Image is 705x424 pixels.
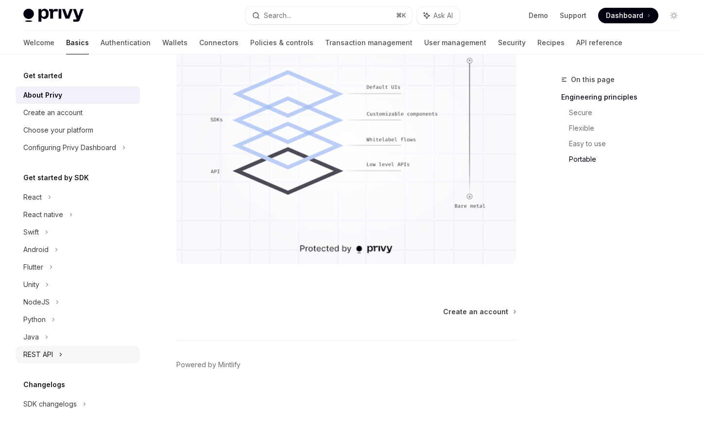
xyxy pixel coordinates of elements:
[443,307,508,317] span: Create an account
[16,104,140,121] a: Create an account
[571,74,615,85] span: On this page
[23,331,39,343] div: Java
[23,398,77,410] div: SDK changelogs
[245,7,412,24] button: Search...⌘K
[325,31,413,54] a: Transaction management
[23,226,39,238] div: Swift
[23,70,62,82] h5: Get started
[576,31,622,54] a: API reference
[23,9,84,22] img: light logo
[23,142,116,153] div: Configuring Privy Dashboard
[529,11,548,20] a: Demo
[23,379,65,390] h5: Changelogs
[433,11,453,20] span: Ask AI
[23,209,63,220] div: React native
[176,360,241,370] a: Powered by Mintlify
[16,121,140,139] a: Choose your platform
[560,11,586,20] a: Support
[23,349,53,360] div: REST API
[23,279,39,290] div: Unity
[569,105,689,120] a: Secure
[23,296,50,308] div: NodeJS
[23,107,83,119] div: Create an account
[569,120,689,136] a: Flexible
[417,7,460,24] button: Ask AI
[264,10,291,21] div: Search...
[23,89,62,101] div: About Privy
[666,8,682,23] button: Toggle dark mode
[23,191,42,203] div: React
[176,21,516,264] img: images/Customization.png
[569,152,689,167] a: Portable
[598,8,658,23] a: Dashboard
[23,124,93,136] div: Choose your platform
[424,31,486,54] a: User management
[23,261,43,273] div: Flutter
[66,31,89,54] a: Basics
[561,89,689,105] a: Engineering principles
[23,172,89,184] h5: Get started by SDK
[537,31,565,54] a: Recipes
[101,31,151,54] a: Authentication
[443,307,516,317] a: Create an account
[498,31,526,54] a: Security
[606,11,643,20] span: Dashboard
[23,314,46,325] div: Python
[16,86,140,104] a: About Privy
[162,31,188,54] a: Wallets
[199,31,239,54] a: Connectors
[23,244,49,255] div: Android
[396,12,406,19] span: ⌘ K
[250,31,313,54] a: Policies & controls
[23,31,54,54] a: Welcome
[569,136,689,152] a: Easy to use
